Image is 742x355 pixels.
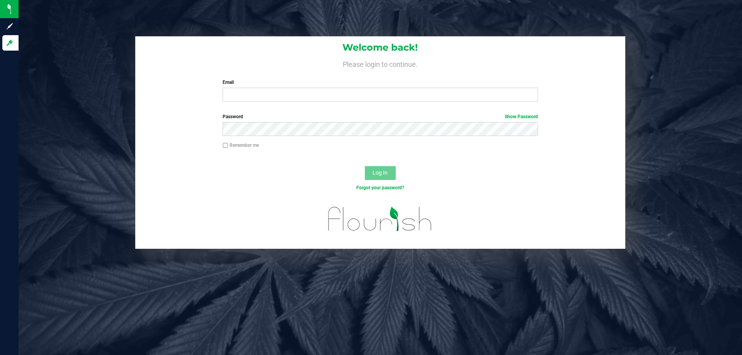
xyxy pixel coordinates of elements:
[505,114,538,119] a: Show Password
[365,166,396,180] button: Log In
[223,142,259,149] label: Remember me
[223,114,243,119] span: Password
[6,39,14,47] inline-svg: Log in
[356,185,404,190] a: Forgot your password?
[319,199,441,239] img: flourish_logo.svg
[6,22,14,30] inline-svg: Sign up
[135,59,625,68] h4: Please login to continue.
[135,42,625,53] h1: Welcome back!
[223,79,538,86] label: Email
[223,143,228,148] input: Remember me
[373,170,388,176] span: Log In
